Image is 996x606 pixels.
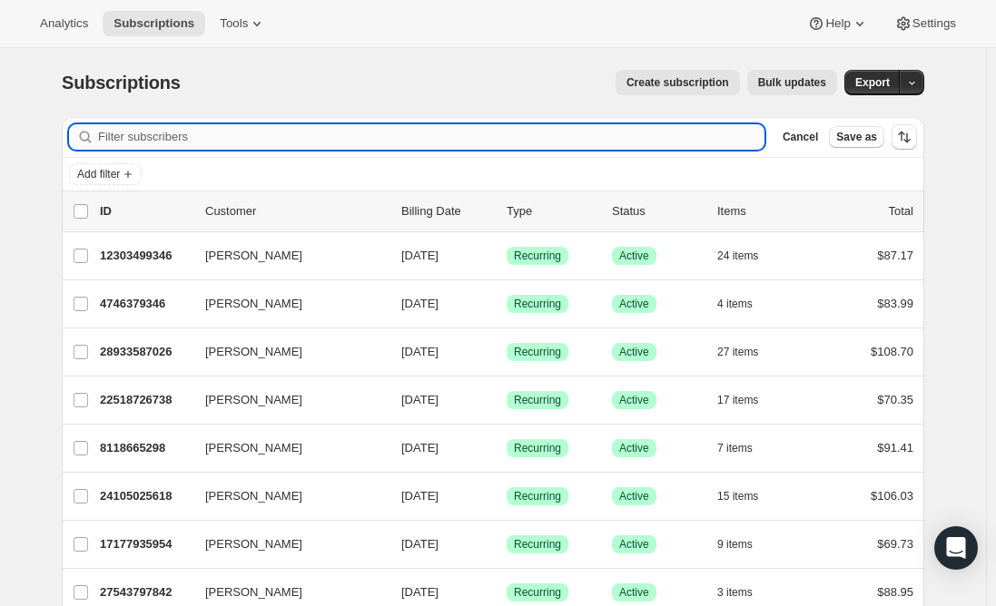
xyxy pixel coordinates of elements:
button: Sort the results [892,124,917,150]
span: 3 items [717,585,753,600]
button: Bulk updates [747,70,837,95]
button: Save as [829,126,884,148]
span: [PERSON_NAME] [205,295,302,313]
div: Items [717,202,808,220]
span: [DATE] [401,585,439,599]
p: Billing Date [401,202,492,220]
div: 12303499346[PERSON_NAME][DATE]SuccessRecurringSuccessActive24 items$87.17 [100,243,913,269]
div: 4746379346[PERSON_NAME][DATE]SuccessRecurringSuccessActive4 items$83.99 [100,291,913,317]
span: Analytics [40,16,88,31]
button: 17 items [717,387,778,413]
p: 8118665298 [100,439,191,457]
span: Subscriptions [62,73,181,93]
p: Customer [205,202,387,220]
span: $87.17 [877,249,913,262]
div: 8118665298[PERSON_NAME][DATE]SuccessRecurringSuccessActive7 items$91.41 [100,435,913,461]
p: 24105025618 [100,487,191,505]
span: $108.70 [871,345,913,358]
span: 15 items [717,489,758,503]
button: [PERSON_NAME] [194,434,376,463]
span: $69.73 [877,537,913,551]
button: [PERSON_NAME] [194,482,376,511]
span: Recurring [514,345,561,359]
button: Create subscription [616,70,740,95]
span: Recurring [514,537,561,552]
button: 7 items [717,435,773,461]
p: ID [100,202,191,220]
button: Settings [883,11,967,36]
p: 17177935954 [100,535,191,553]
span: Create subscription [626,75,729,90]
button: Cancel [775,126,825,148]
button: Help [796,11,879,36]
span: $70.35 [877,393,913,406]
span: [PERSON_NAME] [205,343,302,361]
span: [PERSON_NAME] [205,487,302,505]
span: Recurring [514,297,561,311]
button: Subscriptions [103,11,205,36]
button: [PERSON_NAME] [194,530,376,559]
button: [PERSON_NAME] [194,289,376,318]
div: 24105025618[PERSON_NAME][DATE]SuccessRecurringSuccessActive15 items$106.03 [100,484,913,509]
button: 15 items [717,484,778,509]
span: $106.03 [871,489,913,503]
span: Settings [912,16,956,31]
span: Help [825,16,850,31]
span: Recurring [514,441,561,455]
div: 28933587026[PERSON_NAME][DATE]SuccessRecurringSuccessActive27 items$108.70 [100,339,913,365]
span: Recurring [514,489,561,503]
span: [DATE] [401,249,439,262]
p: Total [889,202,913,220]
button: [PERSON_NAME] [194,241,376,270]
span: [PERSON_NAME] [205,247,302,265]
span: 7 items [717,441,753,455]
span: Active [619,345,649,359]
button: Add filter [69,163,142,185]
span: $83.99 [877,297,913,310]
span: Subscriptions [113,16,194,31]
span: 4 items [717,297,753,311]
span: Add filter [77,167,120,181]
span: [DATE] [401,393,439,406]
p: 28933587026 [100,343,191,361]
span: [PERSON_NAME] [205,535,302,553]
span: Active [619,441,649,455]
span: Tools [220,16,248,31]
span: [DATE] [401,489,439,503]
button: 4 items [717,291,773,317]
span: Recurring [514,585,561,600]
button: Export [844,70,901,95]
span: [PERSON_NAME] [205,439,302,457]
span: Save as [836,130,877,144]
div: IDCustomerBilling DateTypeStatusItemsTotal [100,202,913,220]
span: 9 items [717,537,753,552]
div: Type [507,202,597,220]
span: Cancel [783,130,818,144]
span: Recurring [514,393,561,407]
span: Active [619,489,649,503]
span: [DATE] [401,297,439,310]
button: 27 items [717,339,778,365]
p: 12303499346 [100,247,191,265]
div: 27543797842[PERSON_NAME][DATE]SuccessRecurringSuccessActive3 items$88.95 [100,580,913,605]
span: Active [619,249,649,263]
span: $88.95 [877,585,913,599]
span: [PERSON_NAME] [205,391,302,409]
span: 27 items [717,345,758,359]
button: Tools [209,11,277,36]
button: [PERSON_NAME] [194,386,376,415]
span: 24 items [717,249,758,263]
span: Recurring [514,249,561,263]
p: Status [612,202,703,220]
span: Active [619,585,649,600]
span: 17 items [717,393,758,407]
p: 27543797842 [100,583,191,601]
input: Filter subscribers [98,124,764,150]
button: 9 items [717,532,773,557]
span: Bulk updates [758,75,826,90]
span: $91.41 [877,441,913,454]
button: 24 items [717,243,778,269]
span: [PERSON_NAME] [205,583,302,601]
button: Analytics [29,11,99,36]
div: 22518726738[PERSON_NAME][DATE]SuccessRecurringSuccessActive17 items$70.35 [100,387,913,413]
